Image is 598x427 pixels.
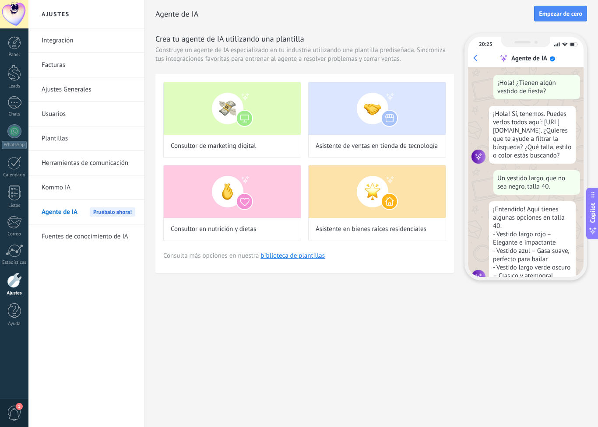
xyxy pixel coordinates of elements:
div: ¡Hola! Sí, tenemos. Puedes verlos todos aquí: [URL][DOMAIN_NAME]. ¿Quieres que te ayude a filtrar... [489,106,576,164]
img: Asistente en bienes raíces residenciales [309,165,446,218]
div: ¡Hola! ¿Tienen algún vestido de fiesta? [493,75,580,99]
span: Empezar de cero [539,10,582,17]
div: Correo [2,231,27,237]
h3: Crea tu agente de IA utilizando una plantilla [155,33,454,44]
li: Ajustes Generales [28,77,144,102]
img: Consultor de marketing digital [164,82,301,135]
img: Consultor en nutrición y dietas [164,165,301,218]
div: WhatsApp [2,141,27,149]
span: Copilot [588,203,597,223]
a: Ajustes Generales [42,77,135,102]
a: Plantillas [42,126,135,151]
li: Herramientas de comunicación [28,151,144,175]
a: Facturas [42,53,135,77]
div: 20:25 [479,41,492,48]
div: Chats [2,112,27,117]
a: Fuentes de conocimiento de IA [42,224,135,249]
div: Agente de IA [511,54,547,63]
li: Agente de IA [28,200,144,224]
li: Facturas [28,53,144,77]
div: Panel [2,52,27,58]
li: Plantillas [28,126,144,151]
span: Consulta más opciones en nuestra [163,252,325,260]
img: agent icon [471,270,485,284]
a: Usuarios [42,102,135,126]
div: Calendario [2,172,27,178]
div: Listas [2,203,27,209]
span: Construye un agente de IA especializado en tu industria utilizando una plantilla prediseñada. Sin... [155,46,454,63]
button: Empezar de cero [534,6,587,21]
a: biblioteca de plantillas [260,252,325,260]
h2: Agente de IA [155,5,534,23]
span: Asistente de ventas en tienda de tecnología [316,142,438,150]
li: Usuarios [28,102,144,126]
a: Agente de IAPruébalo ahora! [42,200,135,224]
div: Ayuda [2,321,27,327]
li: Fuentes de conocimiento de IA [28,224,144,248]
span: Pruébalo ahora! [90,207,135,217]
img: agent icon [471,150,485,164]
div: Ajustes [2,290,27,296]
a: Herramientas de comunicación [42,151,135,175]
div: ¡Entendido! Aquí tienes algunas opciones en talla 40: - Vestido largo rojo – Elegante e impactant... [489,201,576,284]
span: 1 [16,403,23,410]
div: Leads [2,84,27,89]
div: Un vestido largo, que no sea negro, talla 40. [493,170,580,195]
li: Kommo IA [28,175,144,200]
a: Integración [42,28,135,53]
a: Kommo IA [42,175,135,200]
span: Consultor de marketing digital [171,142,256,150]
span: Consultor en nutrición y dietas [171,225,256,234]
span: Asistente en bienes raíces residenciales [316,225,426,234]
li: Integración [28,28,144,53]
div: Estadísticas [2,260,27,266]
img: Asistente de ventas en tienda de tecnología [309,82,446,135]
span: Agente de IA [42,200,77,224]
